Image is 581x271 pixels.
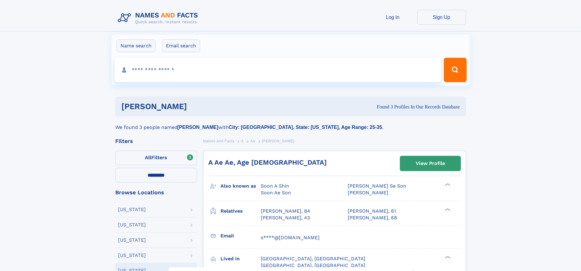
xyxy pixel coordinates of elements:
[145,155,151,160] span: All
[348,214,397,221] a: [PERSON_NAME], 68
[443,207,451,211] div: ❯
[261,214,310,221] a: [PERSON_NAME], 43
[221,231,261,241] h3: Email
[115,151,197,165] label: Filters
[221,254,261,264] h3: Lived in
[250,139,255,143] span: Ae
[115,116,466,131] div: We found 3 people named with .
[368,10,417,25] a: Log In
[443,183,451,187] div: ❯
[348,208,396,214] a: [PERSON_NAME], 61
[261,262,365,268] span: [GEOGRAPHIC_DATA], [GEOGRAPHIC_DATA]
[261,256,365,262] span: [GEOGRAPHIC_DATA], [GEOGRAPHIC_DATA]
[118,253,146,258] div: [US_STATE]
[115,10,203,26] img: Logo Names and Facts
[162,39,200,52] label: Email search
[417,10,466,25] a: Sign Up
[416,156,445,170] div: View Profile
[348,183,406,189] span: [PERSON_NAME] Se Son
[121,103,282,110] h1: [PERSON_NAME]
[348,190,388,196] span: [PERSON_NAME]
[241,137,244,145] a: A
[221,206,261,216] h3: Relatives
[282,104,460,110] div: Found 3 Profiles In Our Records Database
[261,183,289,189] span: Soon A Shin
[250,137,255,145] a: Ae
[203,137,235,145] a: Names and Facts
[115,190,197,195] div: Browse Locations
[118,222,146,227] div: [US_STATE]
[262,139,295,143] span: [PERSON_NAME]
[117,39,156,52] label: Name search
[115,138,197,144] div: Filters
[208,159,327,166] a: A Ae Ae, Age [DEMOGRAPHIC_DATA]
[178,125,218,130] b: [PERSON_NAME]
[400,156,461,171] a: View Profile
[443,255,451,259] div: ❯
[118,207,146,212] div: [US_STATE]
[444,58,466,82] button: Search Button
[261,208,310,214] a: [PERSON_NAME], 84
[261,190,291,196] span: Soon Ae Son
[118,238,146,243] div: [US_STATE]
[241,139,244,143] span: A
[221,181,261,191] h3: Also known as
[115,58,441,82] input: search input
[229,125,382,130] b: City: [GEOGRAPHIC_DATA], State: [US_STATE], Age Range: 25-35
